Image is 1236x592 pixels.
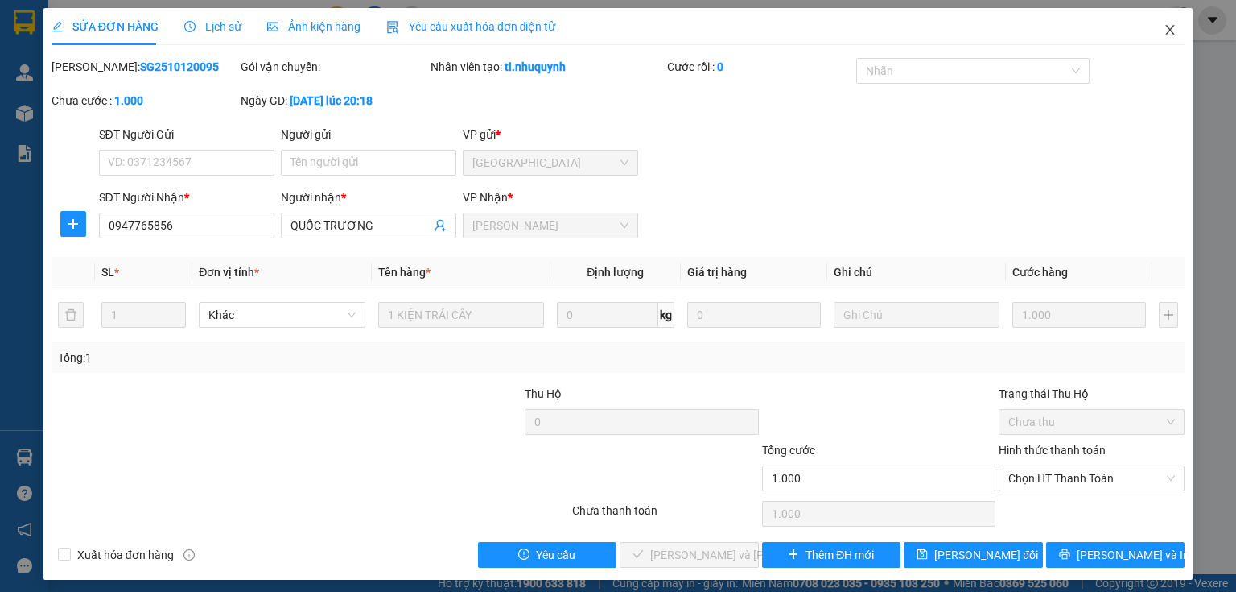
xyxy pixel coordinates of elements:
[620,542,759,568] button: check[PERSON_NAME] và [PERSON_NAME] hàng
[431,58,664,76] div: Nhân viên tạo:
[378,302,544,328] input: VD: Bàn, Ghế
[71,546,180,564] span: Xuất hóa đơn hàng
[463,126,638,143] div: VP gửi
[99,188,274,206] div: SĐT Người Nhận
[208,303,355,327] span: Khác
[1059,549,1070,561] span: printer
[184,20,241,33] span: Lịch sử
[51,20,159,33] span: SỬA ĐƠN HÀNG
[140,60,219,73] b: SG2510120095
[587,266,644,279] span: Định lượng
[58,349,478,366] div: Tổng: 1
[51,58,237,76] div: [PERSON_NAME]:
[762,444,815,457] span: Tổng cước
[386,21,399,34] img: icon
[717,60,723,73] b: 0
[904,542,1043,568] button: save[PERSON_NAME] đổi
[386,20,556,33] span: Yêu cầu xuất hóa đơn điện tử
[61,217,85,230] span: plus
[472,213,628,238] span: Phan Rang
[241,92,426,110] div: Ngày GD:
[60,211,86,237] button: plus
[762,542,901,568] button: plusThêm ĐH mới
[999,385,1184,403] div: Trạng thái Thu Hộ
[51,92,237,110] div: Chưa cước :
[1008,466,1175,491] span: Chọn HT Thanh Toán
[571,502,760,530] div: Chưa thanh toán
[834,302,999,328] input: Ghi Chú
[267,21,278,32] span: picture
[1012,266,1068,279] span: Cước hàng
[1147,8,1193,53] button: Close
[378,266,431,279] span: Tên hàng
[241,58,426,76] div: Gói vận chuyển:
[805,546,874,564] span: Thêm ĐH mới
[281,126,456,143] div: Người gửi
[434,219,447,232] span: user-add
[183,549,195,561] span: info-circle
[788,549,799,561] span: plus
[1077,546,1189,564] span: [PERSON_NAME] và In
[58,302,84,328] button: delete
[1046,542,1185,568] button: printer[PERSON_NAME] và In
[199,266,259,279] span: Đơn vị tính
[687,266,747,279] span: Giá trị hàng
[667,58,853,76] div: Cước rồi :
[505,60,566,73] b: ti.nhuquynh
[827,257,1006,288] th: Ghi chú
[463,191,508,204] span: VP Nhận
[687,302,821,328] input: 0
[184,21,196,32] span: clock-circle
[99,126,274,143] div: SĐT Người Gửi
[281,188,456,206] div: Người nhận
[51,21,63,32] span: edit
[525,387,562,400] span: Thu Hộ
[114,94,143,107] b: 1.000
[917,549,928,561] span: save
[101,266,114,279] span: SL
[1008,410,1175,434] span: Chưa thu
[1012,302,1146,328] input: 0
[934,546,1038,564] span: [PERSON_NAME] đổi
[518,549,529,561] span: exclamation-circle
[290,94,373,107] b: [DATE] lúc 20:18
[478,542,617,568] button: exclamation-circleYêu cầu
[1159,302,1178,328] button: plus
[999,444,1106,457] label: Hình thức thanh toán
[267,20,360,33] span: Ảnh kiện hàng
[1164,23,1176,36] span: close
[658,302,674,328] span: kg
[536,546,575,564] span: Yêu cầu
[472,151,628,175] span: Sài Gòn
